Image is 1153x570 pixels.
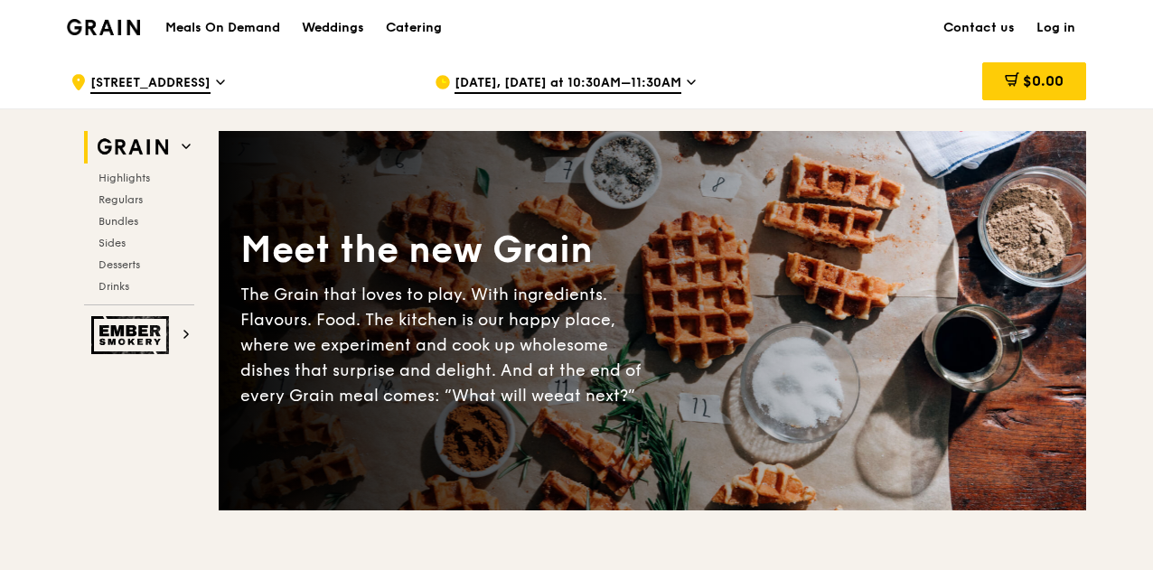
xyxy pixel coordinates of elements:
[98,172,150,184] span: Highlights
[98,193,143,206] span: Regulars
[554,386,635,406] span: eat next?”
[386,1,442,55] div: Catering
[90,74,211,94] span: [STREET_ADDRESS]
[240,226,652,275] div: Meet the new Grain
[240,282,652,408] div: The Grain that loves to play. With ingredients. Flavours. Food. The kitchen is our happy place, w...
[933,1,1026,55] a: Contact us
[98,215,138,228] span: Bundles
[1026,1,1086,55] a: Log in
[1023,72,1064,89] span: $0.00
[98,237,126,249] span: Sides
[91,316,174,354] img: Ember Smokery web logo
[375,1,453,55] a: Catering
[165,19,280,37] h1: Meals On Demand
[291,1,375,55] a: Weddings
[98,258,140,271] span: Desserts
[91,131,174,164] img: Grain web logo
[302,1,364,55] div: Weddings
[67,19,140,35] img: Grain
[455,74,681,94] span: [DATE], [DATE] at 10:30AM–11:30AM
[98,280,129,293] span: Drinks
